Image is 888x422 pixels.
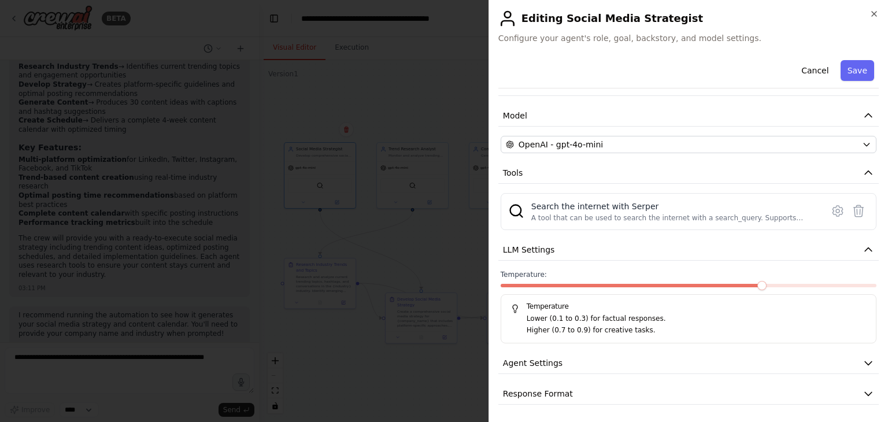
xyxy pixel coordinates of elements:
div: Search the internet with Serper [531,201,816,212]
span: Tools [503,167,523,179]
p: Lower (0.1 to 0.3) for factual responses. [527,313,867,325]
button: Tools [498,162,879,184]
span: Configure your agent's role, goal, backstory, and model settings. [498,32,879,44]
button: Delete tool [848,201,869,221]
button: Save [841,60,874,81]
button: Response Format [498,383,879,405]
span: Model [503,110,527,121]
img: SerperDevTool [508,203,524,219]
span: Response Format [503,388,573,399]
button: OpenAI - gpt-4o-mini [501,136,876,153]
p: Higher (0.7 to 0.9) for creative tasks. [527,325,867,336]
button: Agent Settings [498,353,879,374]
span: Agent Settings [503,357,563,369]
div: A tool that can be used to search the internet with a search_query. Supports different search typ... [531,213,816,223]
span: OpenAI - gpt-4o-mini [519,139,603,150]
h2: Editing Social Media Strategist [498,9,879,28]
h5: Temperature [510,302,867,311]
span: Temperature: [501,270,547,279]
button: Cancel [794,60,835,81]
button: LLM Settings [498,239,879,261]
span: LLM Settings [503,244,555,256]
button: Configure tool [827,201,848,221]
button: Model [498,105,879,127]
